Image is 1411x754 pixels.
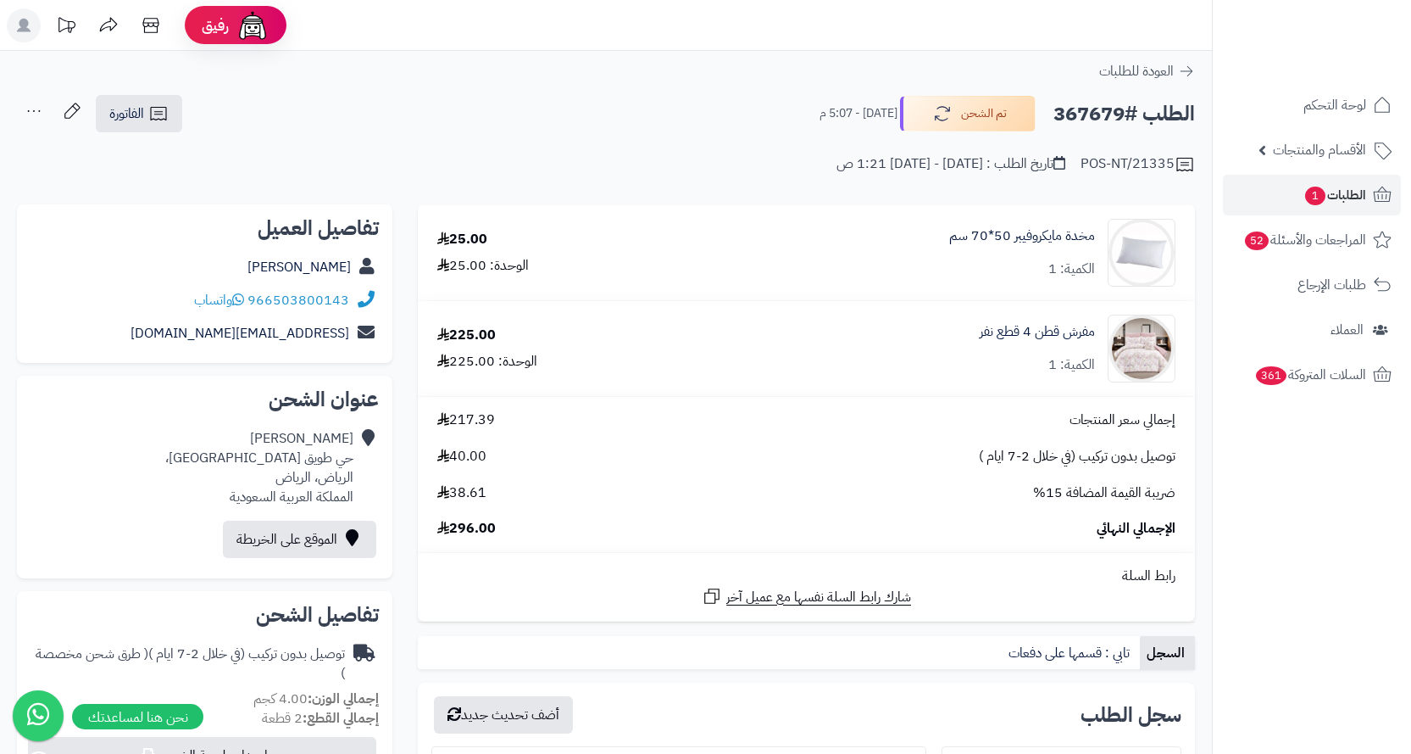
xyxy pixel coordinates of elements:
a: واتساب [194,290,244,310]
span: لوحة التحكم [1303,93,1366,117]
span: الطلبات [1303,183,1366,207]
div: الكمية: 1 [1048,260,1095,279]
a: السجل [1140,636,1195,670]
div: الكمية: 1 [1048,355,1095,375]
span: 296.00 [437,519,496,539]
h2: الطلب #367679 [1053,97,1195,131]
span: توصيل بدون تركيب (في خلال 2-7 ايام ) [979,447,1175,466]
img: 1703426873-pillow-90x90.png [1108,219,1175,287]
h2: تفاصيل العميل [31,218,379,238]
span: رفيق [202,15,229,36]
span: 1 [1305,187,1325,205]
small: [DATE] - 5:07 م [819,105,897,122]
img: 1746953661-1-90x90.jpg [1108,315,1175,383]
img: logo-2.png [1296,45,1395,81]
a: الطلبات1 [1223,175,1401,215]
a: لوحة التحكم [1223,85,1401,126]
span: 40.00 [437,447,486,466]
strong: إجمالي القطع: [303,708,379,729]
button: أضف تحديث جديد [434,696,573,734]
a: [EMAIL_ADDRESS][DOMAIN_NAME] [131,323,349,343]
div: رابط السلة [425,567,1188,586]
span: 361 [1256,366,1286,385]
small: 4.00 كجم [253,689,379,709]
div: [PERSON_NAME] حي طويق [GEOGRAPHIC_DATA]، الرياض، الرياض المملكة العربية السعودية [165,429,353,506]
div: POS-NT/21335 [1080,154,1195,175]
h2: تفاصيل الشحن [31,605,379,625]
a: 966503800143 [247,290,349,310]
div: توصيل بدون تركيب (في خلال 2-7 ايام ) [31,645,345,684]
div: 25.00 [437,230,487,249]
span: ( طرق شحن مخصصة ) [36,644,345,684]
span: العودة للطلبات [1099,61,1174,81]
a: تحديثات المنصة [45,8,87,47]
strong: إجمالي الوزن: [308,689,379,709]
h3: سجل الطلب [1080,705,1181,725]
span: شارك رابط السلة نفسها مع عميل آخر [726,588,911,607]
a: السلات المتروكة361 [1223,355,1401,395]
a: شارك رابط السلة نفسها مع عميل آخر [702,586,911,607]
div: 225.00 [437,326,496,345]
span: السلات المتروكة [1254,363,1366,387]
span: 52 [1245,232,1269,250]
a: مخدة مايكروفيبر 50*70 سم [949,226,1095,246]
img: ai-face.png [236,8,269,42]
span: إجمالي سعر المنتجات [1069,411,1175,430]
small: 2 قطعة [262,708,379,729]
span: الفاتورة [109,103,144,124]
div: تاريخ الطلب : [DATE] - [DATE] 1:21 ص [836,154,1065,174]
h2: عنوان الشحن [31,389,379,410]
a: طلبات الإرجاع [1223,265,1401,305]
span: 217.39 [437,411,495,430]
span: طلبات الإرجاع [1297,273,1366,297]
a: العملاء [1223,310,1401,350]
a: الفاتورة [96,95,182,132]
button: تم الشحن [900,96,1036,131]
div: الوحدة: 25.00 [437,256,529,276]
a: مفرش قطن 4 قطع نفر [980,322,1095,342]
span: الأقسام والمنتجات [1273,138,1366,162]
a: تابي : قسمها على دفعات [1002,636,1140,670]
span: العملاء [1330,318,1364,342]
div: الوحدة: 225.00 [437,352,537,371]
a: العودة للطلبات [1099,61,1195,81]
a: [PERSON_NAME] [247,257,351,277]
span: 38.61 [437,483,486,503]
span: الإجمالي النهائي [1097,519,1175,539]
a: الموقع على الخريطة [223,521,376,558]
span: المراجعات والأسئلة [1243,228,1366,252]
a: المراجعات والأسئلة52 [1223,220,1401,260]
span: ضريبة القيمة المضافة 15% [1033,483,1175,503]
